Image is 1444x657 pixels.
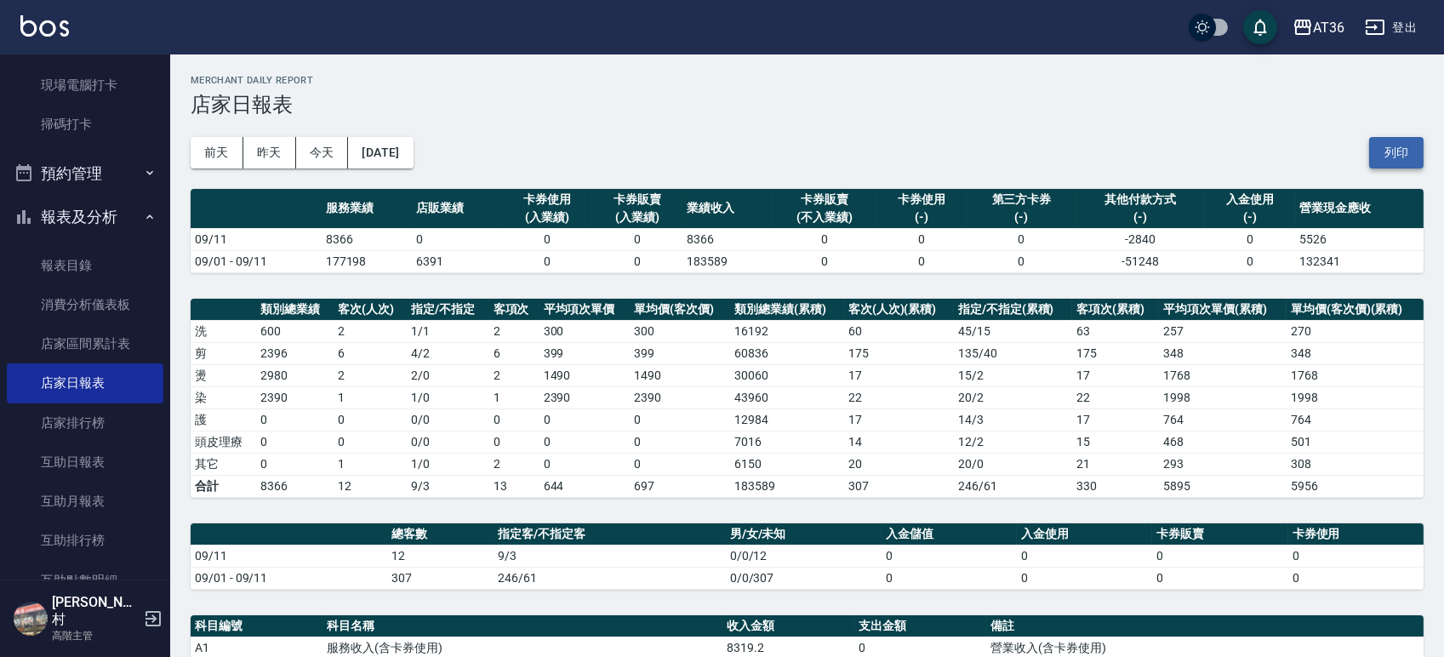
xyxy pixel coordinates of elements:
[592,250,682,272] td: 0
[726,523,882,546] th: 男/女/未知
[844,431,954,453] td: 14
[539,299,631,321] th: 平均項次單價
[1152,545,1287,567] td: 0
[489,475,539,497] td: 13
[1159,475,1287,497] td: 5895
[20,15,69,37] img: Logo
[630,320,730,342] td: 300
[506,209,588,226] div: (入業績)
[7,403,163,443] a: 店家排行榜
[191,523,1424,590] table: a dense table
[844,342,954,364] td: 175
[1076,228,1205,250] td: -2840
[489,431,539,453] td: 0
[1072,364,1159,386] td: 17
[596,191,678,209] div: 卡券販賣
[7,324,163,363] a: 店家區間累計表
[1072,453,1159,475] td: 21
[630,342,730,364] td: 399
[489,453,539,475] td: 2
[489,364,539,386] td: 2
[407,364,488,386] td: 2 / 0
[1072,386,1159,408] td: 22
[334,408,407,431] td: 0
[412,250,502,272] td: 6391
[730,408,844,431] td: 12984
[407,320,488,342] td: 1 / 1
[539,475,631,497] td: 644
[494,567,726,589] td: 246/61
[191,475,256,497] td: 合計
[539,453,631,475] td: 0
[1288,545,1424,567] td: 0
[1369,137,1424,169] button: 列印
[539,386,631,408] td: 2390
[682,228,773,250] td: 8366
[777,191,872,209] div: 卡券販賣
[881,209,962,226] div: (-)
[730,299,844,321] th: 類別總業績(累積)
[334,299,407,321] th: 客次(人次)
[954,386,1072,408] td: 20 / 2
[191,431,256,453] td: 頭皮理療
[256,364,334,386] td: 2980
[881,191,962,209] div: 卡券使用
[773,228,876,250] td: 0
[630,453,730,475] td: 0
[954,431,1072,453] td: 12 / 2
[412,189,502,229] th: 店販業績
[191,408,256,431] td: 護
[954,408,1072,431] td: 14 / 3
[7,105,163,144] a: 掃碼打卡
[1205,250,1295,272] td: 0
[348,137,413,169] button: [DATE]
[1287,342,1424,364] td: 348
[954,453,1072,475] td: 20 / 0
[256,408,334,431] td: 0
[7,561,163,600] a: 互助點數明細
[1159,299,1287,321] th: 平均項次單價(累積)
[539,320,631,342] td: 300
[954,475,1072,497] td: 246/61
[844,320,954,342] td: 60
[489,342,539,364] td: 6
[539,431,631,453] td: 0
[844,453,954,475] td: 20
[682,189,773,229] th: 業績收入
[1152,523,1287,546] th: 卡券販賣
[1313,17,1344,38] div: AT36
[854,615,986,637] th: 支出金額
[777,209,872,226] div: (不入業績)
[539,364,631,386] td: 1490
[407,299,488,321] th: 指定/不指定
[971,191,1072,209] div: 第三方卡券
[322,615,722,637] th: 科目名稱
[191,189,1424,273] table: a dense table
[1295,189,1424,229] th: 營業現金應收
[7,521,163,560] a: 互助排行榜
[256,386,334,408] td: 2390
[954,364,1072,386] td: 15 / 2
[967,250,1076,272] td: 0
[1159,431,1287,453] td: 468
[844,386,954,408] td: 22
[1072,342,1159,364] td: 175
[256,475,334,497] td: 8366
[334,342,407,364] td: 6
[334,453,407,475] td: 1
[387,523,494,546] th: 總客數
[1288,523,1424,546] th: 卡券使用
[986,615,1424,637] th: 備註
[1159,408,1287,431] td: 764
[1072,431,1159,453] td: 15
[322,250,412,272] td: 177198
[7,66,163,105] a: 現場電腦打卡
[876,228,967,250] td: 0
[256,453,334,475] td: 0
[407,431,488,453] td: 0 / 0
[191,567,387,589] td: 09/01 - 09/11
[494,523,726,546] th: 指定客/不指定客
[630,364,730,386] td: 1490
[412,228,502,250] td: 0
[322,228,412,250] td: 8366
